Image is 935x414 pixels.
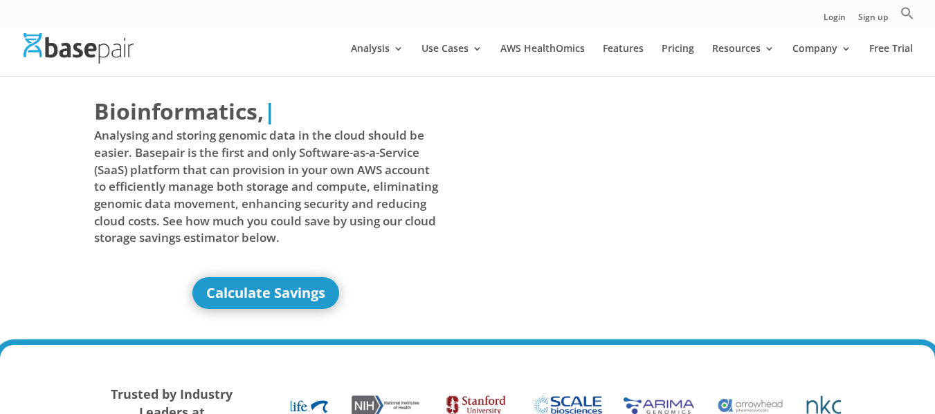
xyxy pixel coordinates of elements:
img: Basepair [24,33,134,63]
a: Login [824,13,846,28]
a: Free Trial [869,44,913,76]
span: Bioinformatics, [94,95,264,127]
a: Features [603,44,644,76]
a: Analysis [351,44,403,76]
svg: Search [900,6,914,20]
a: Sign up [858,13,888,28]
a: Resources [712,44,774,76]
a: Calculate Savings [192,277,339,309]
iframe: Basepair - NGS Analysis Simplified [478,95,823,289]
span: Analysing and storing genomic data in the cloud should be easier. Basepair is the first and only ... [94,127,439,246]
a: Pricing [662,44,694,76]
a: AWS HealthOmics [500,44,585,76]
a: Search Icon Link [900,6,914,28]
a: Company [792,44,851,76]
a: Use Cases [421,44,482,76]
span: | [264,96,276,126]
